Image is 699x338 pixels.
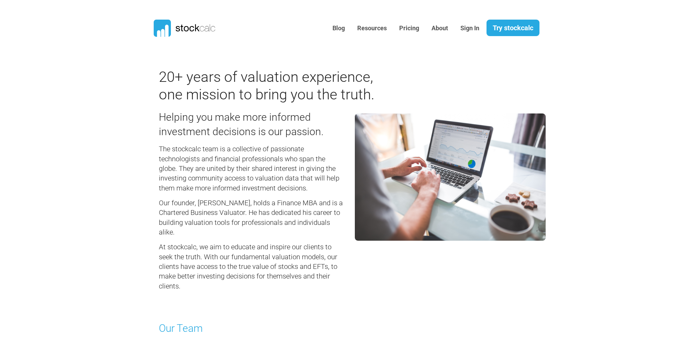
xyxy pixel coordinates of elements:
[159,321,540,336] h3: Our Team
[327,20,350,37] a: Blog
[159,198,345,237] h5: Our founder, [PERSON_NAME], holds a Finance MBA and is a Chartered Business Valuator. He has dedi...
[159,110,345,139] h3: Helping you make more informed investment decisions is our passion.
[394,20,424,37] a: Pricing
[355,113,546,241] img: pexels-photo.jpg
[352,20,392,37] a: Resources
[159,68,377,103] h2: 20+ years of valuation experience, one mission to bring you the truth.
[159,242,345,291] h5: At stockcalc, we aim to educate and inspire our clients to seek the truth. With our fundamental v...
[455,20,484,37] a: Sign In
[487,20,539,36] a: Try stockcalc
[426,20,453,37] a: About
[159,144,345,193] h5: The stockcalc team is a collective of passionate technologists and financial professionals who sp...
